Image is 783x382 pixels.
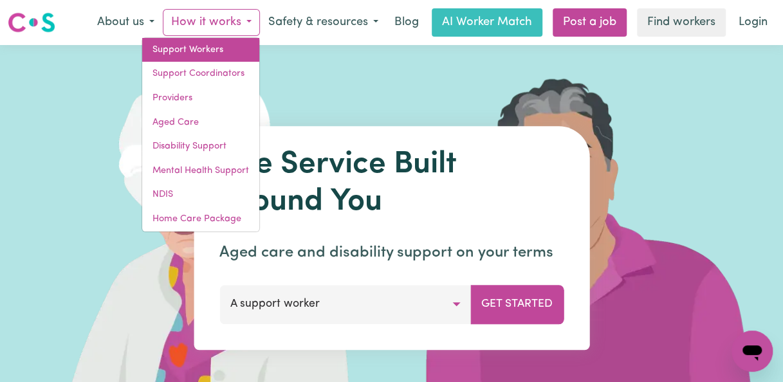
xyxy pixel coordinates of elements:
[219,241,564,264] p: Aged care and disability support on your terms
[731,8,775,37] a: Login
[260,9,387,36] button: Safety & resources
[142,207,259,232] a: Home Care Package
[432,8,542,37] a: AI Worker Match
[8,8,55,37] a: Careseekers logo
[637,8,726,37] a: Find workers
[219,285,471,323] button: A support worker
[8,11,55,34] img: Careseekers logo
[142,37,260,232] div: How it works
[142,159,259,183] a: Mental Health Support
[219,147,564,221] h1: The Service Built Around You
[470,285,564,323] button: Get Started
[732,331,773,372] iframe: Button to launch messaging window
[387,8,427,37] a: Blog
[142,183,259,207] a: NDIS
[553,8,627,37] a: Post a job
[142,38,259,62] a: Support Workers
[142,134,259,159] a: Disability Support
[142,111,259,135] a: Aged Care
[142,86,259,111] a: Providers
[142,62,259,86] a: Support Coordinators
[163,9,260,36] button: How it works
[89,9,163,36] button: About us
